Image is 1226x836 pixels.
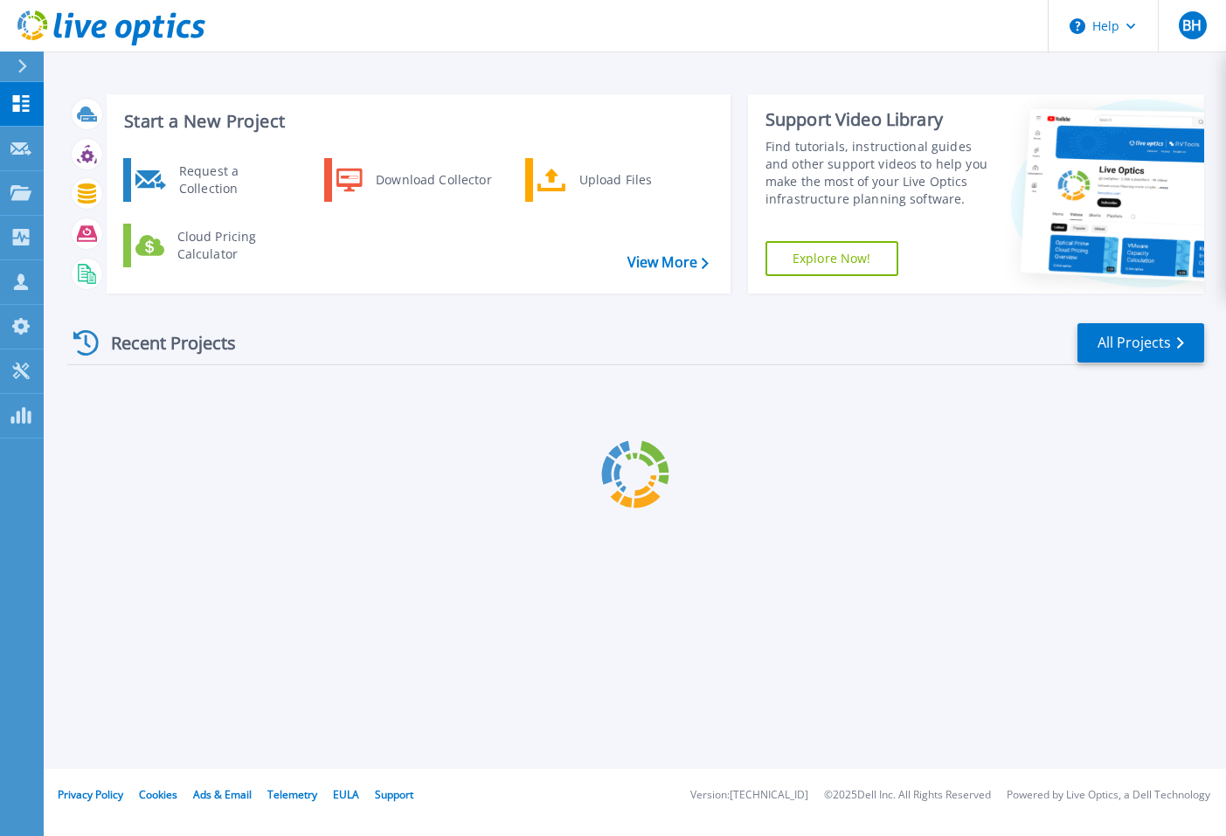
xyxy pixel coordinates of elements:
[139,787,177,802] a: Cookies
[690,790,808,801] li: Version: [TECHNICAL_ID]
[1007,790,1210,801] li: Powered by Live Optics, a Dell Technology
[124,112,708,131] h3: Start a New Project
[193,787,252,802] a: Ads & Email
[627,254,709,271] a: View More
[324,158,503,202] a: Download Collector
[123,224,302,267] a: Cloud Pricing Calculator
[824,790,991,801] li: © 2025 Dell Inc. All Rights Reserved
[170,162,298,197] div: Request a Collection
[1077,323,1204,363] a: All Projects
[123,158,302,202] a: Request a Collection
[765,138,993,208] div: Find tutorials, instructional guides and other support videos to help you make the most of your L...
[367,162,499,197] div: Download Collector
[525,158,704,202] a: Upload Files
[1182,18,1202,32] span: BH
[58,787,123,802] a: Privacy Policy
[169,228,298,263] div: Cloud Pricing Calculator
[571,162,700,197] div: Upload Files
[765,108,993,131] div: Support Video Library
[333,787,359,802] a: EULA
[267,787,317,802] a: Telemetry
[67,321,260,364] div: Recent Projects
[375,787,413,802] a: Support
[765,241,898,276] a: Explore Now!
